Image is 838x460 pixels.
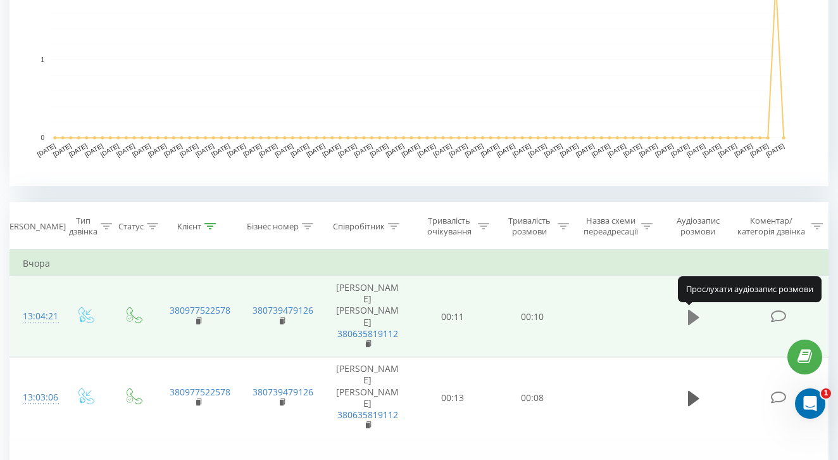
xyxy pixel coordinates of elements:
[749,142,770,158] text: [DATE]
[733,142,754,158] text: [DATE]
[670,142,691,158] text: [DATE]
[41,56,44,63] text: 1
[242,142,263,158] text: [DATE]
[400,142,421,158] text: [DATE]
[504,215,554,237] div: Тривалість розмови
[289,142,310,158] text: [DATE]
[210,142,231,158] text: [DATE]
[606,142,627,158] text: [DATE]
[464,142,485,158] text: [DATE]
[384,142,405,158] text: [DATE]
[333,221,385,232] div: Співробітник
[685,142,706,158] text: [DATE]
[527,142,548,158] text: [DATE]
[131,142,152,158] text: [DATE]
[734,215,808,237] div: Коментар/категорія дзвінка
[480,142,501,158] text: [DATE]
[795,388,825,419] iframe: Intercom live chat
[337,328,398,340] a: 380635819112
[584,215,638,237] div: Назва схеми переадресації
[821,388,831,399] span: 1
[667,215,729,237] div: Аудіозапис розмови
[492,276,572,357] td: 00:10
[170,386,230,398] a: 380977522578
[511,142,532,158] text: [DATE]
[323,357,412,438] td: [PERSON_NAME] [PERSON_NAME]
[36,142,57,158] text: [DATE]
[23,304,48,329] div: 13:04:21
[23,385,48,410] div: 13:03:06
[413,357,492,438] td: 00:13
[701,142,722,158] text: [DATE]
[765,142,785,158] text: [DATE]
[368,142,389,158] text: [DATE]
[353,142,373,158] text: [DATE]
[305,142,326,158] text: [DATE]
[678,276,822,302] div: Прослухати аудіозапис розмови
[448,142,469,158] text: [DATE]
[177,221,201,232] div: Клієнт
[41,134,44,141] text: 0
[492,357,572,438] td: 00:08
[654,142,675,158] text: [DATE]
[99,142,120,158] text: [DATE]
[424,215,475,237] div: Тривалість очікування
[622,142,643,158] text: [DATE]
[273,142,294,158] text: [DATE]
[68,142,89,158] text: [DATE]
[337,142,358,158] text: [DATE]
[52,142,73,158] text: [DATE]
[2,221,66,232] div: [PERSON_NAME]
[337,409,398,421] a: 380635819112
[253,386,313,398] a: 380739479126
[178,142,199,158] text: [DATE]
[226,142,247,158] text: [DATE]
[258,142,278,158] text: [DATE]
[543,142,564,158] text: [DATE]
[10,251,829,276] td: Вчора
[170,304,230,316] a: 380977522578
[559,142,580,158] text: [DATE]
[575,142,596,158] text: [DATE]
[416,142,437,158] text: [DATE]
[115,142,136,158] text: [DATE]
[194,142,215,158] text: [DATE]
[253,304,313,316] a: 380739479126
[496,142,516,158] text: [DATE]
[432,142,453,158] text: [DATE]
[323,276,412,357] td: [PERSON_NAME] [PERSON_NAME]
[321,142,342,158] text: [DATE]
[84,142,104,158] text: [DATE]
[591,142,611,158] text: [DATE]
[118,221,144,232] div: Статус
[413,276,492,357] td: 00:11
[638,142,659,158] text: [DATE]
[69,215,97,237] div: Тип дзвінка
[163,142,184,158] text: [DATE]
[247,221,299,232] div: Бізнес номер
[147,142,168,158] text: [DATE]
[717,142,738,158] text: [DATE]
